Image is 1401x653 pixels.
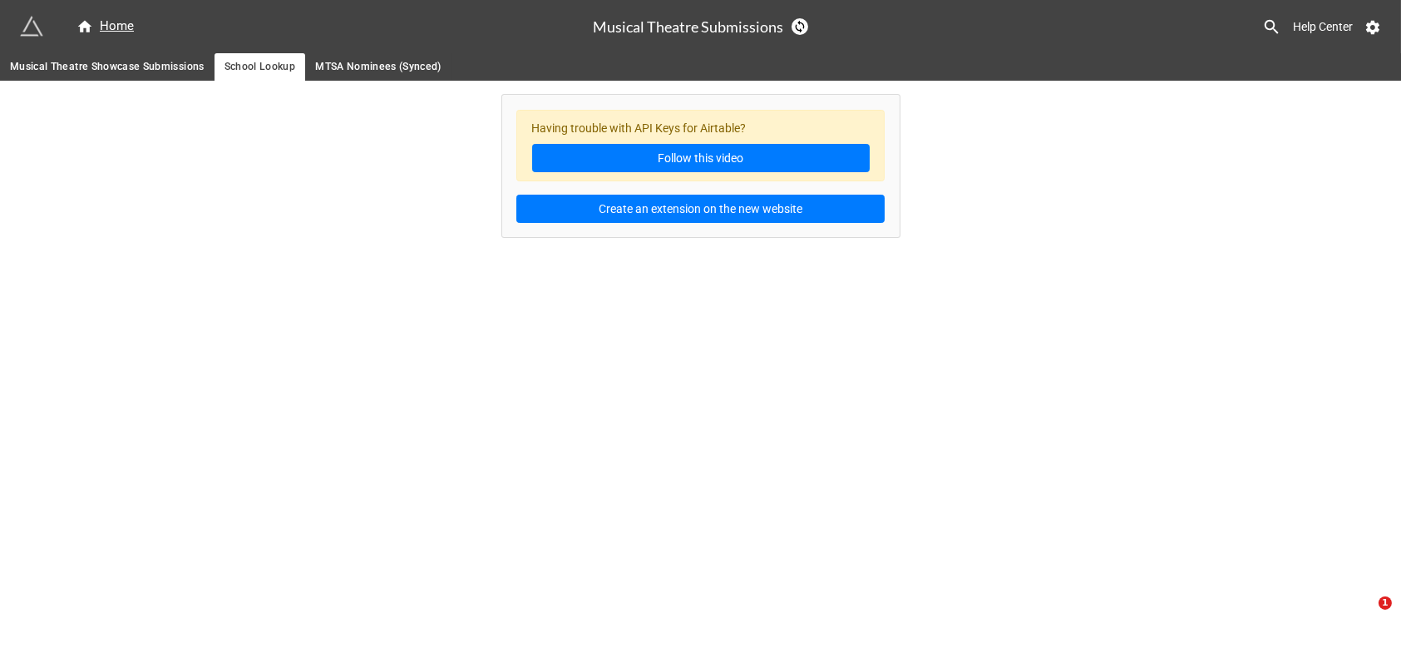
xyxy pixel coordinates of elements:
span: School Lookup [224,58,296,76]
a: Help Center [1281,12,1364,42]
span: Musical Theatre Showcase Submissions [10,58,205,76]
div: Having trouble with API Keys for Airtable? [516,110,885,182]
h3: Musical Theatre Submissions [593,19,783,34]
iframe: Intercom live chat [1344,596,1384,636]
span: 1 [1379,596,1392,610]
span: MTSA Nominees (Synced) [315,58,442,76]
div: Home [76,17,134,37]
a: Follow this video [532,144,870,172]
a: Home [67,17,144,37]
img: miniextensions-icon.73ae0678.png [20,15,43,38]
button: Create an extension on the new website [516,195,885,223]
a: Sync Base Structure [792,18,808,35]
